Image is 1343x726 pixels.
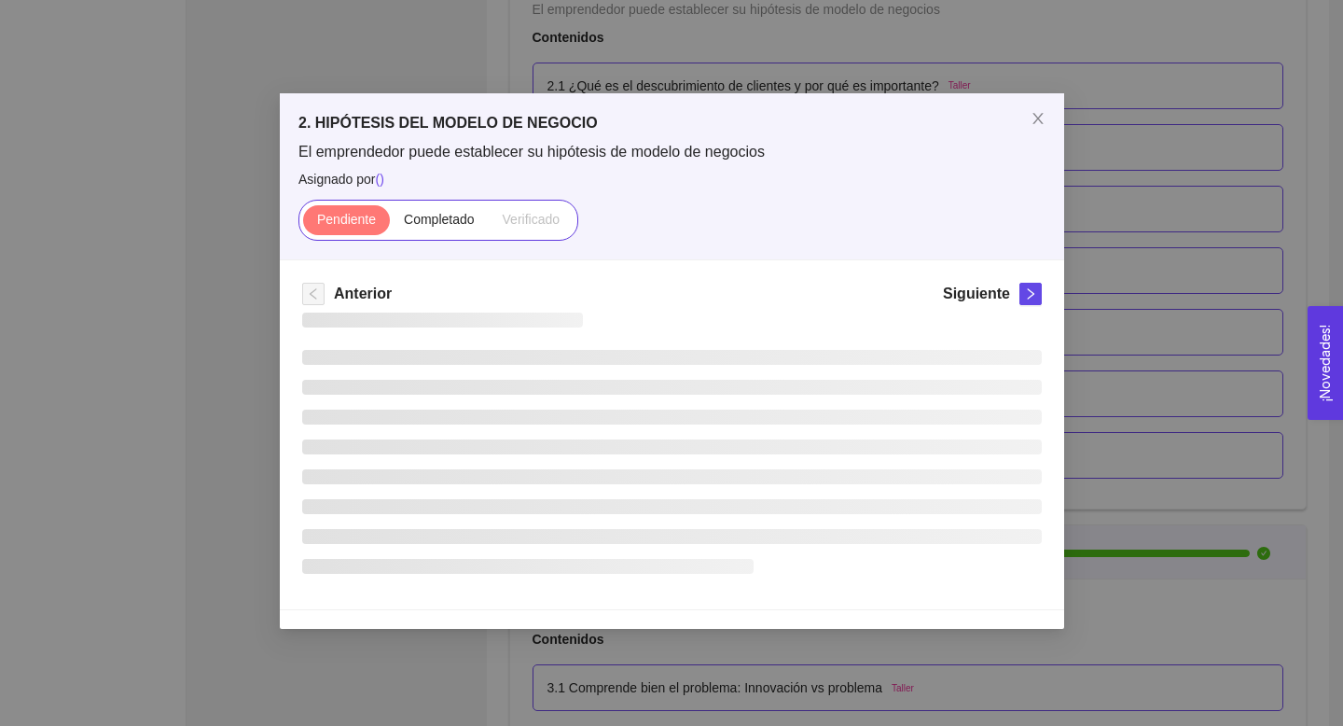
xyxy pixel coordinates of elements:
button: right [1019,283,1042,305]
h5: 2. HIPÓTESIS DEL MODELO DE NEGOCIO [298,112,1045,134]
button: left [302,283,325,305]
span: close [1031,111,1045,126]
span: ( ) [375,172,383,187]
span: Verificado [502,212,559,227]
button: Close [1012,93,1064,146]
button: Open Feedback Widget [1308,306,1343,420]
span: Asignado por [298,169,1045,189]
span: right [1020,287,1041,300]
h5: Anterior [334,283,392,305]
span: Completado [404,212,475,227]
span: El emprendedor puede establecer su hipótesis de modelo de negocios [298,142,1045,162]
h5: Siguiente [942,283,1009,305]
span: Pendiente [316,212,375,227]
